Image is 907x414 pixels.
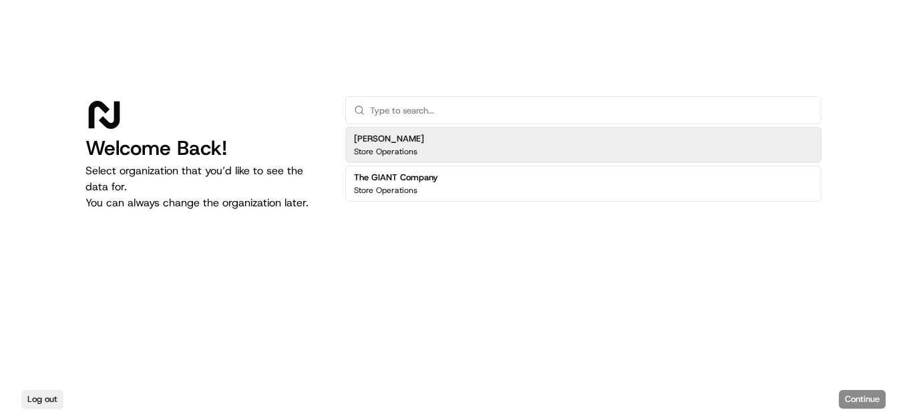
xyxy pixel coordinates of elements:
div: Suggestions [345,124,822,204]
button: Log out [21,390,63,409]
p: Store Operations [354,185,417,196]
p: Select organization that you’d like to see the data for. You can always change the organization l... [85,163,324,211]
h2: The GIANT Company [354,172,438,184]
h2: [PERSON_NAME] [354,133,424,145]
p: Store Operations [354,146,417,157]
h1: Welcome Back! [85,136,324,160]
input: Type to search... [370,97,813,124]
